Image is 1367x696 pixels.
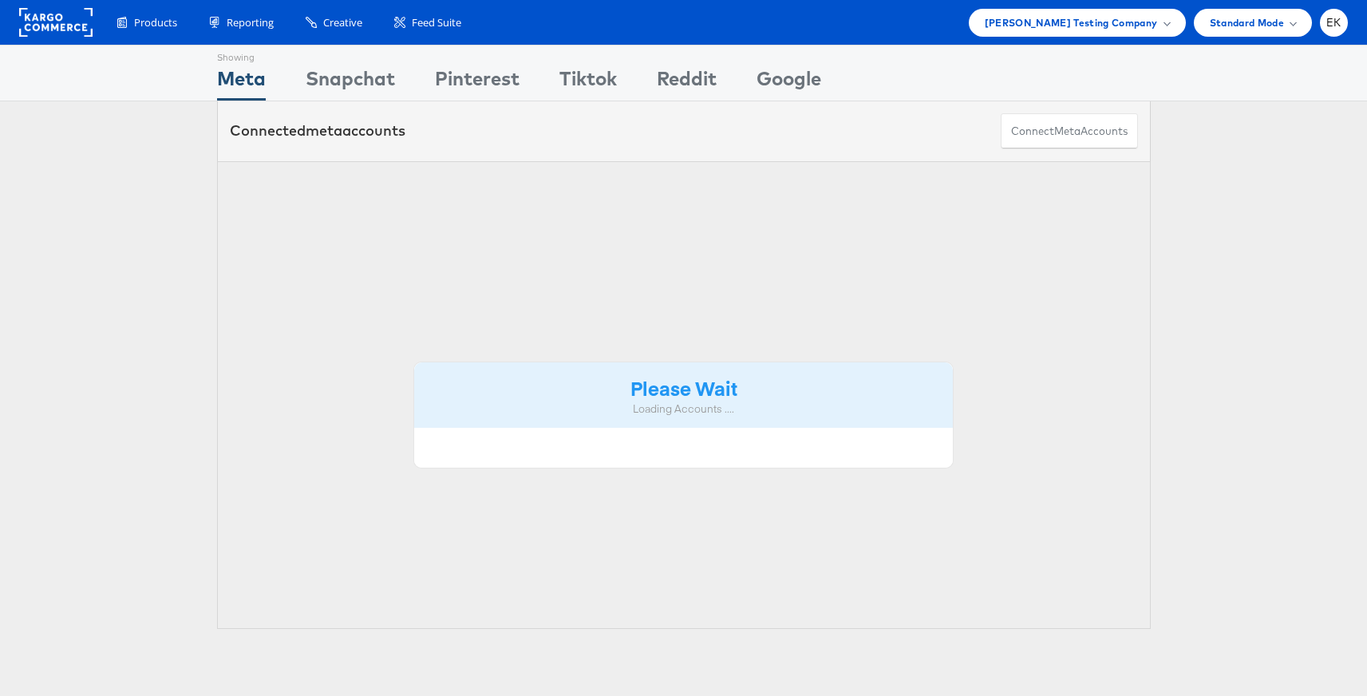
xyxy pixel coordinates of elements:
[134,15,177,30] span: Products
[435,65,520,101] div: Pinterest
[306,121,342,140] span: meta
[985,14,1158,31] span: [PERSON_NAME] Testing Company
[323,15,362,30] span: Creative
[230,121,405,141] div: Connected accounts
[306,65,395,101] div: Snapchat
[412,15,461,30] span: Feed Suite
[630,374,737,401] strong: Please Wait
[227,15,274,30] span: Reporting
[1054,124,1081,139] span: meta
[217,65,266,101] div: Meta
[757,65,821,101] div: Google
[657,65,717,101] div: Reddit
[426,401,942,417] div: Loading Accounts ....
[559,65,617,101] div: Tiktok
[217,45,266,65] div: Showing
[1326,18,1341,28] span: EK
[1210,14,1284,31] span: Standard Mode
[1001,113,1138,149] button: ConnectmetaAccounts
